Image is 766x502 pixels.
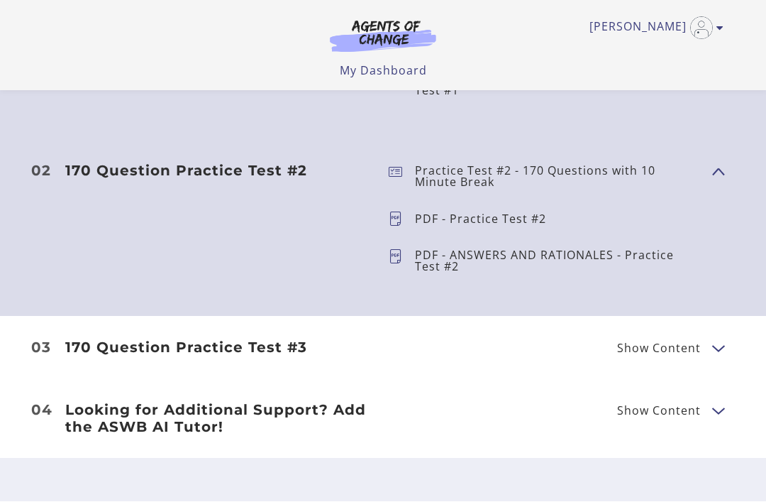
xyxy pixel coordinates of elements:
button: Show Content [712,402,723,420]
h3: 170 Question Practice Test #3 [65,339,366,356]
h3: 170 Question Practice Test #2 [65,163,366,180]
p: PDF - ANSWERS AND RATIONALES - Practice Test #2 [415,250,701,273]
span: 02 [31,164,51,178]
span: 03 [31,341,51,355]
h3: Looking for Additional Support? Add the ASWB AI Tutor! [65,402,366,436]
a: My Dashboard [340,63,427,79]
p: PDF - Practice Test #2 [415,214,557,225]
span: Show Content [617,405,701,417]
span: Show Content [617,343,701,354]
span: 04 [31,403,52,418]
p: PDF - ANSWERS AND RATIONALES - Practice Test #1 [415,74,701,97]
img: Agents of Change Logo [315,20,451,53]
p: Practice Test #2 - 170 Questions with 10 Minute Break [415,165,701,188]
a: Toggle menu [589,17,716,40]
button: Show Content [712,339,723,357]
